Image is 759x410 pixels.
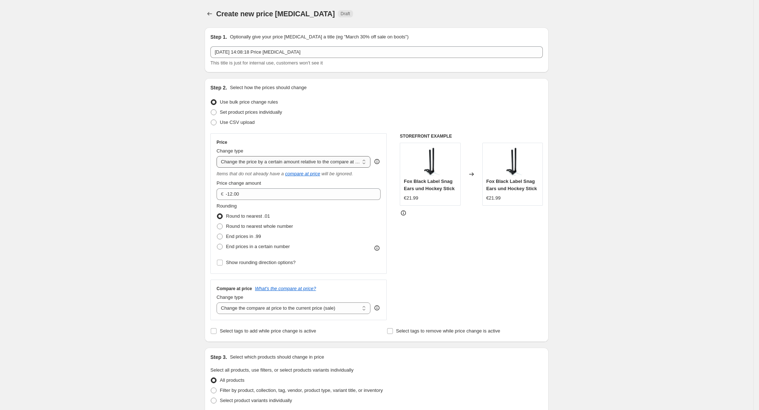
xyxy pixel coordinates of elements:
span: End prices in .99 [226,234,261,239]
span: End prices in a certain number [226,244,290,249]
h2: Step 3. [210,353,227,361]
div: help [373,158,381,165]
span: Select tags to remove while price change is active [396,328,500,334]
button: What's the compare at price? [255,286,316,291]
span: Change type [217,294,243,300]
p: Select how the prices should change [230,84,307,91]
div: help [373,304,381,311]
span: € [221,191,223,197]
span: This title is just for internal use, customers won't see it [210,60,323,66]
input: -12.00 [226,188,369,200]
button: Price change jobs [205,9,215,19]
span: Select all products, use filters, or select products variants individually [210,367,353,373]
img: foxcbb011_17805f90-623b-49ad-8a99-797454b887c4_80x.jpg [498,147,527,176]
p: Optionally give your price [MEDICAL_DATA] a title (eg "March 30% off sale on boots") [230,33,408,41]
h3: Price [217,139,227,145]
span: Change type [217,148,243,154]
h2: Step 1. [210,33,227,41]
h2: Step 2. [210,84,227,91]
span: Round to nearest whole number [226,223,293,229]
span: Filter by product, collection, tag, vendor, product type, variant title, or inventory [220,388,383,393]
span: Show rounding direction options? [226,260,295,265]
div: €21.99 [486,194,501,202]
span: Draft [341,11,350,17]
span: Rounding [217,203,237,209]
button: compare at price [285,171,320,176]
p: Select which products should change in price [230,353,324,361]
span: Select product variants individually [220,398,292,403]
i: will be ignored. [322,171,353,176]
h3: Compare at price [217,286,252,292]
h6: STOREFRONT EXAMPLE [400,133,543,139]
input: 30% off holiday sale [210,46,543,58]
span: Use bulk price change rules [220,99,278,105]
span: All products [220,377,244,383]
span: Use CSV upload [220,120,255,125]
div: €21.99 [404,194,418,202]
span: Round to nearest .01 [226,213,270,219]
i: Items that do not already have a [217,171,284,176]
span: Price change amount [217,180,261,186]
span: Fox Black Label Snag Ears und Hockey Stick [404,179,454,191]
img: foxcbb011_17805f90-623b-49ad-8a99-797454b887c4_80x.jpg [416,147,445,176]
span: Fox Black Label Snag Ears und Hockey Stick [486,179,537,191]
span: Create new price [MEDICAL_DATA] [216,10,335,18]
span: Select tags to add while price change is active [220,328,316,334]
span: Set product prices individually [220,109,282,115]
